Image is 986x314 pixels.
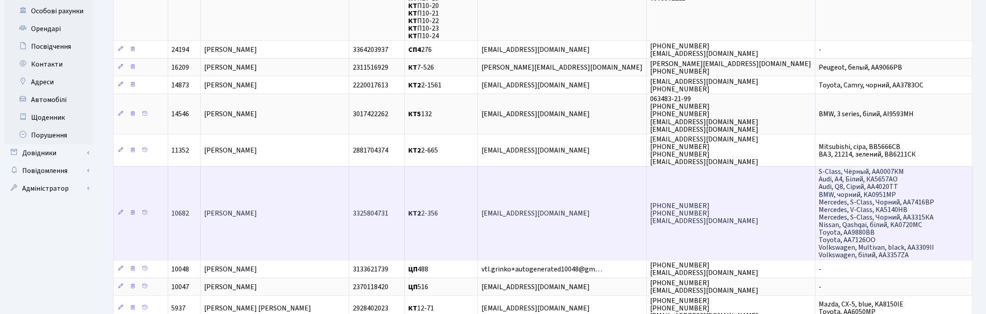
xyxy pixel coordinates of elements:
[651,201,759,226] span: [PHONE_NUMBER] [PHONE_NUMBER] [EMAIL_ADDRESS][DOMAIN_NAME]
[408,80,442,90] span: 2-1561
[204,110,257,119] span: [PERSON_NAME]
[819,110,914,119] span: BMW, 3 series, білий, АІ9593МН
[353,282,388,292] span: 2370118420
[4,55,93,73] a: Контакти
[819,45,822,55] span: -
[408,208,421,218] b: КТ2
[408,8,417,18] b: КТ
[481,264,602,274] span: vtl.grinko+autogenerated10048@gm…
[408,80,421,90] b: КТ2
[353,45,388,55] span: 3364203937
[204,146,257,156] span: [PERSON_NAME]
[651,59,812,76] span: [PERSON_NAME][EMAIL_ADDRESS][DOMAIN_NAME] [PHONE_NUMBER]
[353,264,388,274] span: 3133621739
[408,24,417,33] b: КТ
[172,110,189,119] span: 14546
[481,80,590,90] span: [EMAIL_ADDRESS][DOMAIN_NAME]
[4,73,93,91] a: Адреси
[4,126,93,144] a: Порушення
[172,80,189,90] span: 14873
[408,303,417,313] b: КТ
[408,146,438,156] span: 2-665
[172,282,189,292] span: 10047
[481,282,590,292] span: [EMAIL_ADDRESS][DOMAIN_NAME]
[819,80,924,90] span: Toyota, Camry, чорний, AA3783OC
[204,264,257,274] span: [PERSON_NAME]
[204,208,257,218] span: [PERSON_NAME]
[408,45,432,55] span: 276
[408,45,421,55] b: СП4
[353,208,388,218] span: 3325804731
[408,110,432,119] span: 132
[408,1,417,11] b: КТ
[481,303,590,313] span: [EMAIL_ADDRESS][DOMAIN_NAME]
[651,41,759,59] span: [PHONE_NUMBER] [EMAIL_ADDRESS][DOMAIN_NAME]
[408,110,421,119] b: КТ5
[819,264,822,274] span: -
[353,63,388,72] span: 2311516929
[204,45,257,55] span: [PERSON_NAME]
[353,80,388,90] span: 2220017613
[651,260,759,278] span: [PHONE_NUMBER] [EMAIL_ADDRESS][DOMAIN_NAME]
[204,63,257,72] span: [PERSON_NAME]
[651,77,759,94] span: [EMAIL_ADDRESS][DOMAIN_NAME] [PHONE_NUMBER]
[408,63,434,72] span: 7-526
[353,146,388,156] span: 2881704374
[651,94,759,134] span: 063483-21-99 [PHONE_NUMBER] [PHONE_NUMBER] [EMAIL_ADDRESS][DOMAIN_NAME] [EMAIL_ADDRESS][DOMAIN_NAME]
[4,144,93,162] a: Довідники
[408,264,418,274] b: ЦП
[651,278,759,295] span: [PHONE_NUMBER] [EMAIL_ADDRESS][DOMAIN_NAME]
[4,162,93,180] a: Повідомлення
[204,282,257,292] span: [PERSON_NAME]
[408,264,428,274] span: 488
[172,45,189,55] span: 24194
[4,180,93,197] a: Адміністратор
[481,45,590,55] span: [EMAIL_ADDRESS][DOMAIN_NAME]
[4,91,93,109] a: Автомобілі
[819,282,822,292] span: -
[819,63,903,72] span: Peugeot, белый, АА9066РВ
[819,167,935,260] span: S-Class, Чёрный, АА0007КМ Audi, A4, Білий, КА5657АО Audi, Q8, Сірий, АА4020ТТ BMW, чорний, KA0951...
[204,80,257,90] span: [PERSON_NAME]
[408,282,418,292] b: ЦП
[353,110,388,119] span: 3017422262
[408,16,417,26] b: КТ
[481,208,590,218] span: [EMAIL_ADDRESS][DOMAIN_NAME]
[481,110,590,119] span: [EMAIL_ADDRESS][DOMAIN_NAME]
[172,264,189,274] span: 10048
[204,303,311,313] span: [PERSON_NAME] [PERSON_NAME]
[408,282,428,292] span: 516
[651,134,759,167] span: [EMAIL_ADDRESS][DOMAIN_NAME] [PHONE_NUMBER] [PHONE_NUMBER] [EMAIL_ADDRESS][DOMAIN_NAME]
[408,63,417,72] b: КТ
[353,303,388,313] span: 2928402023
[4,2,93,20] a: Особові рахунки
[172,208,189,218] span: 10682
[172,303,186,313] span: 5937
[819,142,916,159] span: Mitsubishi, сіра, ВВ5666СВ ВАЗ, 21214, зелений, ВВ6211СК
[172,63,189,72] span: 16209
[4,109,93,126] a: Щоденник
[408,303,434,313] span: 12-71
[408,146,421,156] b: КТ2
[172,146,189,156] span: 11352
[4,38,93,55] a: Посвідчення
[481,63,643,72] span: [PERSON_NAME][EMAIL_ADDRESS][DOMAIN_NAME]
[481,146,590,156] span: [EMAIL_ADDRESS][DOMAIN_NAME]
[408,208,438,218] span: 2-356
[4,20,93,38] a: Орендарі
[408,31,417,41] b: КТ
